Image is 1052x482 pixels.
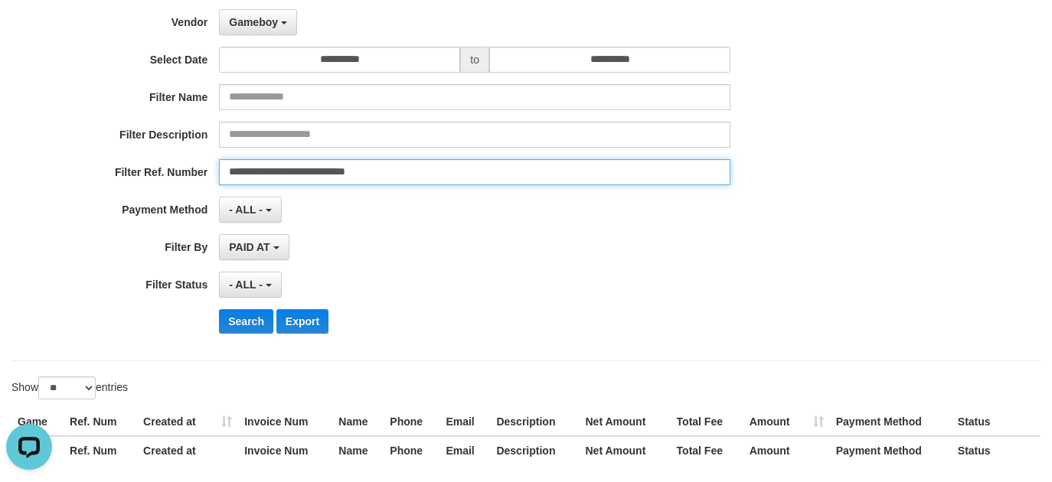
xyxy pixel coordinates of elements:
[64,436,137,464] th: Ref. Num
[229,241,270,253] span: PAID AT
[11,376,128,399] label: Show entries
[229,278,263,291] span: - ALL -
[219,197,281,223] button: - ALL -
[229,16,278,28] span: Gameboy
[219,9,297,35] button: Gameboy
[137,408,238,436] th: Created at
[743,436,830,464] th: Amount
[830,436,952,464] th: Payment Method
[952,436,1041,464] th: Status
[6,6,52,52] button: Open LiveChat chat widget
[460,47,489,73] span: to
[219,272,281,298] button: - ALL -
[671,408,743,436] th: Total Fee
[332,436,384,464] th: Name
[238,408,332,436] th: Invoice Num
[580,436,671,464] th: Net Amount
[229,204,263,216] span: - ALL -
[580,408,671,436] th: Net Amount
[332,408,384,436] th: Name
[219,234,289,260] button: PAID AT
[137,436,238,464] th: Created at
[384,436,439,464] th: Phone
[439,436,490,464] th: Email
[439,408,490,436] th: Email
[219,309,273,334] button: Search
[238,436,332,464] th: Invoice Num
[384,408,439,436] th: Phone
[490,408,579,436] th: Description
[11,408,64,436] th: Game
[490,436,579,464] th: Description
[64,408,137,436] th: Ref. Num
[276,309,328,334] button: Export
[671,436,743,464] th: Total Fee
[743,408,830,436] th: Amount
[830,408,952,436] th: Payment Method
[952,408,1041,436] th: Status
[38,376,96,399] select: Showentries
